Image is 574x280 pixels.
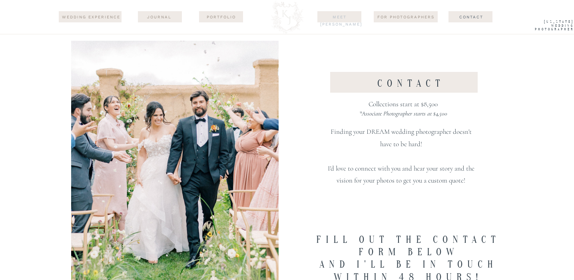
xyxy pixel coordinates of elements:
a: [US_STATE] WEdding Photographer [522,20,574,34]
p: Collections start at $8,500 [327,98,479,123]
a: Contact [443,14,499,20]
p: *Associate Photographer starts at $4,500 [327,108,479,121]
a: Portfolio [202,14,241,20]
a: For Photographers [374,14,438,20]
a: Meet [PERSON_NAME] [320,14,359,20]
h1: contact [321,78,500,95]
a: journal [140,14,179,20]
a: wedding experience [61,14,121,21]
p: Finding your DREAM wedding photographer doesn't have to be hard! I'd love to connect with you and... [327,126,475,189]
